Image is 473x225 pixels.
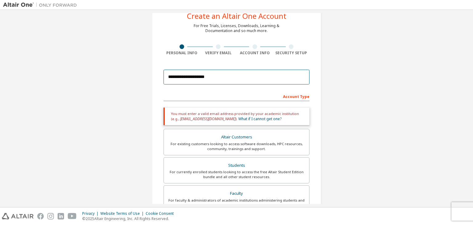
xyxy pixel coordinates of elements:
div: Create an Altair One Account [187,12,286,20]
div: Account Info [236,51,273,55]
div: Faculty [168,189,305,198]
div: For existing customers looking to access software downloads, HPC resources, community, trainings ... [168,141,305,151]
img: altair_logo.svg [2,213,34,219]
div: Verify Email [200,51,237,55]
div: For Free Trials, Licenses, Downloads, Learning & Documentation and so much more. [194,23,279,33]
img: linkedin.svg [58,213,64,219]
div: For faculty & administrators of academic institutions administering students and accessing softwa... [168,198,305,208]
div: Personal Info [164,51,200,55]
div: Cookie Consent [146,211,177,216]
div: For currently enrolled students looking to access the free Altair Student Edition bundle and all ... [168,170,305,179]
div: Altair Customers [168,133,305,141]
div: Privacy [82,211,100,216]
div: Students [168,161,305,170]
div: You must enter a valid email address provided by your academic institution (e.g., ). [164,108,309,125]
img: youtube.svg [68,213,77,219]
p: © 2025 Altair Engineering, Inc. All Rights Reserved. [82,216,177,221]
a: What if I cannot get one? [238,116,281,121]
img: instagram.svg [47,213,54,219]
img: facebook.svg [37,213,44,219]
span: [EMAIL_ADDRESS][DOMAIN_NAME] [180,116,236,121]
div: Security Setup [273,51,310,55]
img: Altair One [3,2,80,8]
div: Account Type [164,91,309,101]
div: Website Terms of Use [100,211,146,216]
